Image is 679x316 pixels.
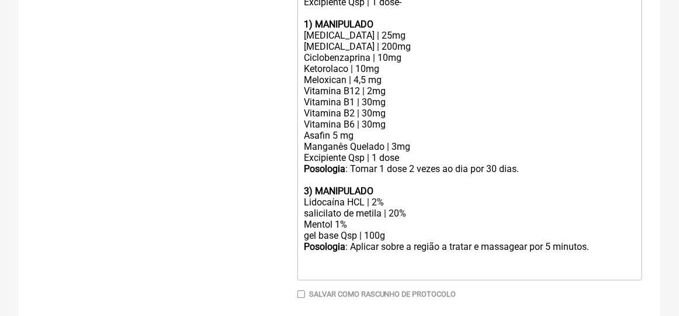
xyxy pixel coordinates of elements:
[304,186,373,197] strong: 3) MANIPULADO
[304,241,636,276] div: : Aplicar sobre a região a tratar e massagear por 5 minutos.ㅤ
[304,52,636,63] div: Ciclobenzaprina | 10mg
[304,197,636,208] div: Lidocaína HCL | 2%
[304,141,636,152] div: Manganês Quelado | 3mg
[304,30,636,41] div: [MEDICAL_DATA] | 25mg
[309,290,456,298] label: Salvar como rascunho de Protocolo
[304,108,636,119] div: Vitamina B2 | 30mg
[304,152,636,163] div: Excipiente Qsp | 1 dose
[304,163,345,174] strong: Posologia
[304,41,636,52] div: [MEDICAL_DATA] | 200mg
[304,97,636,108] div: Vitamina B1 | 30mg
[304,119,636,141] div: Vitamina B6 | 30mg Asafin 5 mg
[304,230,636,241] div: gel base Qsp | 100g
[304,85,636,97] div: Vitamina B12 | 2mg
[304,241,345,252] strong: Posologia
[304,208,636,230] div: salicilato de metila | 20% Mentol 1%
[304,63,636,74] div: Ketorolaco | 10mg
[304,163,636,186] div: : Tomar 1 dose 2 vezes ao dia por 30 dias.
[304,19,373,30] strong: 1) MANIPULADO
[304,74,636,85] div: Meloxican | 4,5 mg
